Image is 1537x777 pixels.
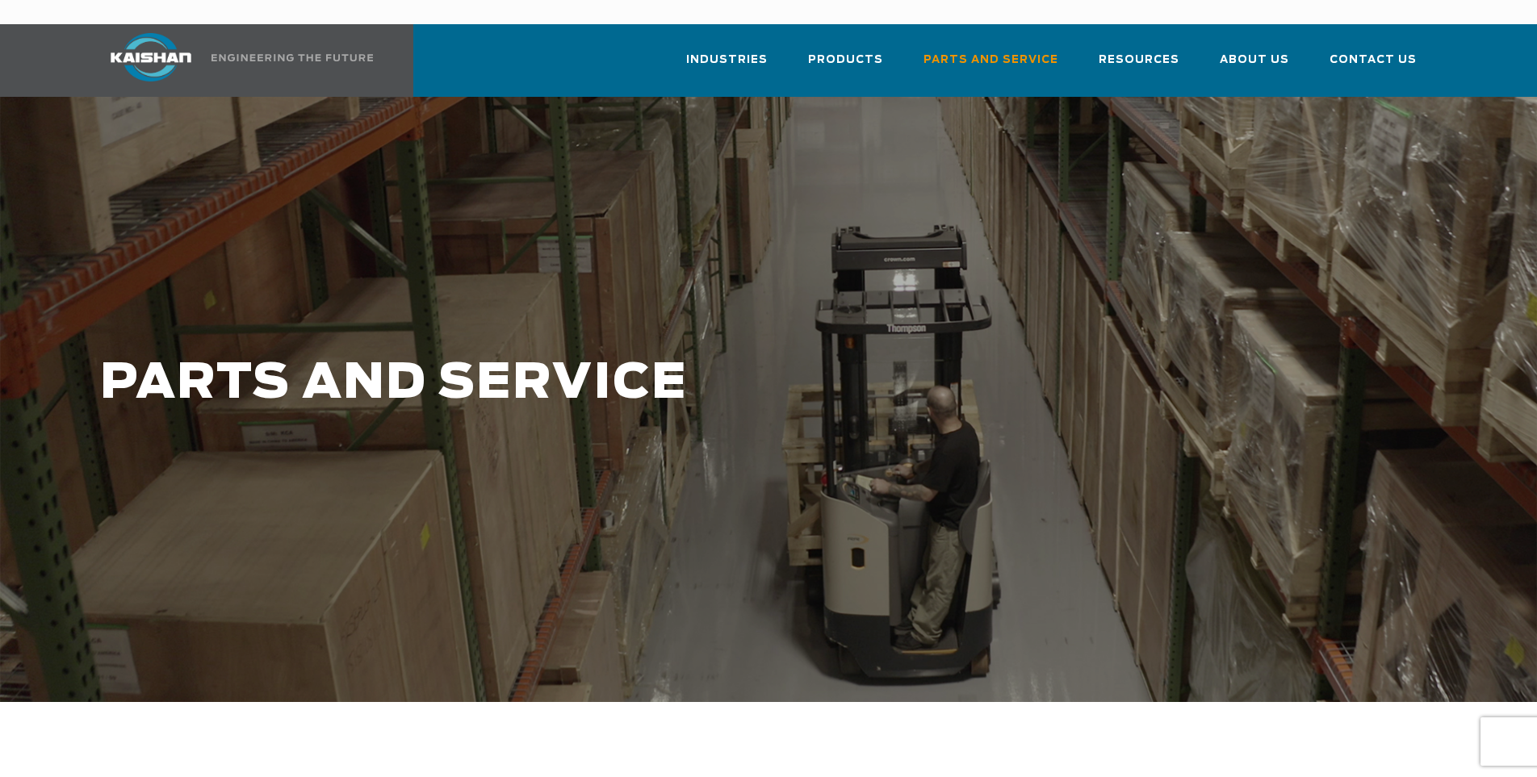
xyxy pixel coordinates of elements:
[1099,51,1179,69] span: Resources
[1220,51,1289,69] span: About Us
[686,51,768,69] span: Industries
[211,54,373,61] img: Engineering the future
[90,24,376,97] a: Kaishan USA
[686,39,768,94] a: Industries
[1330,51,1417,69] span: Contact Us
[923,39,1058,94] a: Parts and Service
[1220,39,1289,94] a: About Us
[90,33,211,81] img: kaishan logo
[100,357,1211,411] h1: PARTS AND SERVICE
[1099,39,1179,94] a: Resources
[808,51,883,69] span: Products
[923,51,1058,69] span: Parts and Service
[1330,39,1417,94] a: Contact Us
[808,39,883,94] a: Products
